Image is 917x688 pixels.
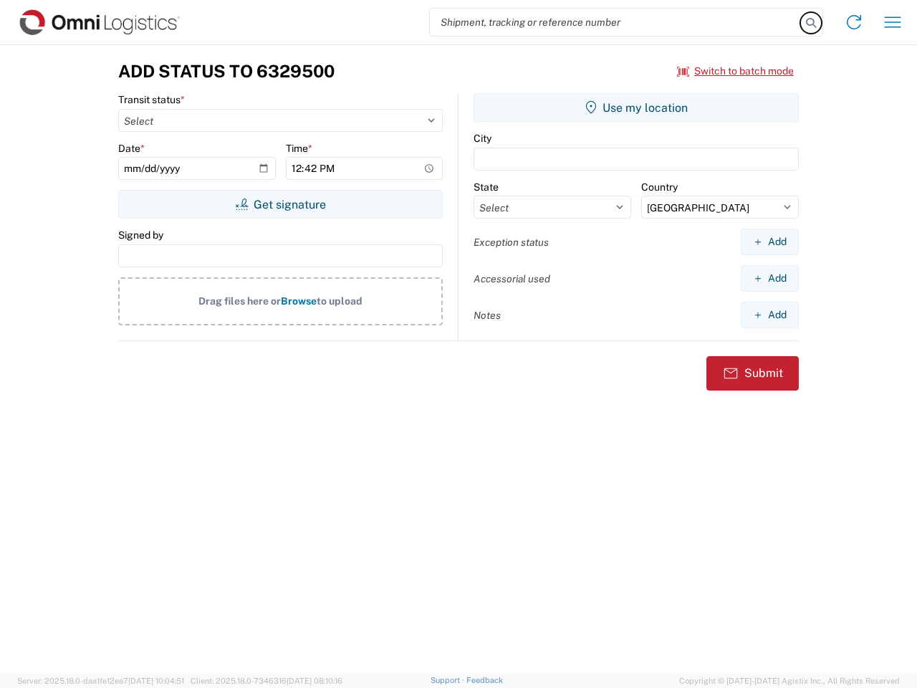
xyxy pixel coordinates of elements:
span: Server: 2025.18.0-daa1fe12ee7 [17,677,184,685]
input: Shipment, tracking or reference number [430,9,801,36]
button: Submit [706,356,799,391]
button: Use my location [474,93,799,122]
a: Feedback [466,676,503,684]
span: Copyright © [DATE]-[DATE] Agistix Inc., All Rights Reserved [679,674,900,687]
a: Support [431,676,466,684]
span: to upload [317,295,363,307]
label: Notes [474,309,501,322]
button: Switch to batch mode [677,59,794,83]
span: Drag files here or [198,295,281,307]
label: Transit status [118,93,185,106]
span: Browse [281,295,317,307]
label: Time [286,142,312,155]
label: City [474,132,491,145]
label: Date [118,142,145,155]
button: Add [741,302,799,328]
button: Get signature [118,190,443,219]
label: Country [641,181,678,193]
label: Signed by [118,229,163,242]
button: Add [741,229,799,255]
label: Exception status [474,236,549,249]
span: [DATE] 08:10:16 [287,677,342,685]
label: State [474,181,499,193]
button: Add [741,265,799,292]
span: [DATE] 10:04:51 [128,677,184,685]
label: Accessorial used [474,272,550,285]
span: Client: 2025.18.0-7346316 [191,677,342,685]
h3: Add Status to 6329500 [118,61,335,82]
